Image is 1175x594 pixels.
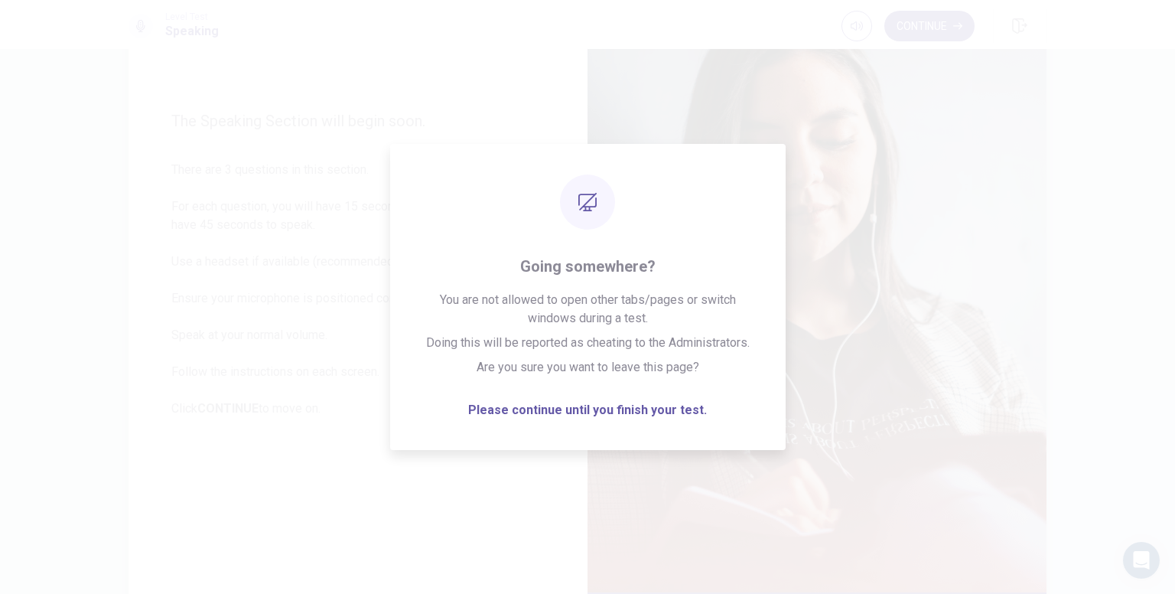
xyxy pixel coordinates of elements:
[165,22,219,41] h1: Speaking
[171,112,545,130] span: The Speaking Section will begin soon.
[884,11,975,41] button: Continue
[171,161,545,418] span: There are 3 questions in this section. For each question, you will have 15 seconds to prepare. Th...
[1123,542,1160,579] div: Open Intercom Messenger
[197,401,259,416] b: CONTINUE
[165,11,219,22] span: Level Test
